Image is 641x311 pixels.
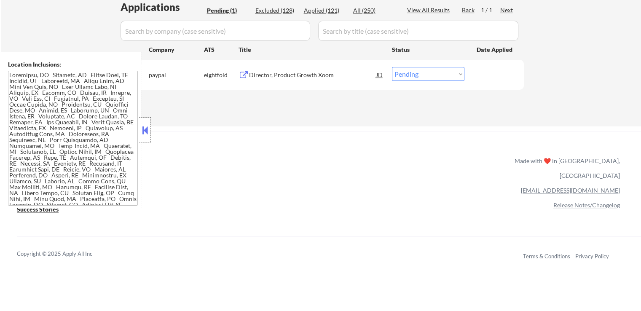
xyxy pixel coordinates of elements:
div: Back [462,6,475,14]
div: Pending (1) [207,6,249,15]
div: paypal [149,71,204,79]
input: Search by title (case sensitive) [318,21,518,41]
div: Applied (121) [304,6,346,15]
div: Made with ❤️ in [GEOGRAPHIC_DATA], [GEOGRAPHIC_DATA] [511,153,620,183]
div: Company [149,46,204,54]
div: 1 / 1 [481,6,500,14]
u: Success Stories [17,206,59,213]
a: Success Stories [17,205,70,215]
div: Director, Product Growth Xoom [249,71,376,79]
div: Next [500,6,514,14]
div: JD [375,67,384,82]
div: Title [239,46,384,54]
input: Search by company (case sensitive) [121,21,310,41]
div: ATS [204,46,239,54]
div: Applications [121,2,204,12]
div: eightfold [204,71,239,79]
div: All (250) [353,6,395,15]
a: Terms & Conditions [523,253,570,260]
div: Location Inclusions: [8,60,138,69]
div: Copyright © 2025 Apply All Inc [17,250,114,258]
div: View All Results [407,6,452,14]
div: Date Applied [477,46,514,54]
div: Status [392,42,464,57]
a: Release Notes/Changelog [553,201,620,209]
a: [EMAIL_ADDRESS][DOMAIN_NAME] [521,187,620,194]
a: Refer & earn free applications 👯‍♀️ [17,165,338,174]
a: Privacy Policy [575,253,609,260]
div: Excluded (128) [255,6,298,15]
